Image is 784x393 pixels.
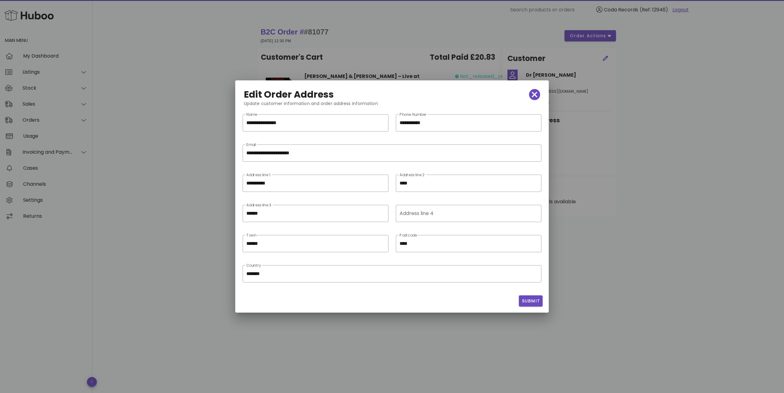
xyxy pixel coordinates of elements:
[521,298,540,304] span: Submit
[246,143,256,147] label: Email
[244,90,334,99] h2: Edit Order Address
[246,263,261,268] label: Country
[400,112,427,117] label: Phone Number
[246,233,256,238] label: Town
[400,233,417,238] label: Postcode
[246,112,257,117] label: Name
[239,100,545,112] div: Update customer information and order address information
[400,173,425,177] label: Address line 2
[246,203,271,208] label: Address line 3
[246,173,270,177] label: Address line 1
[519,295,543,306] button: Submit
